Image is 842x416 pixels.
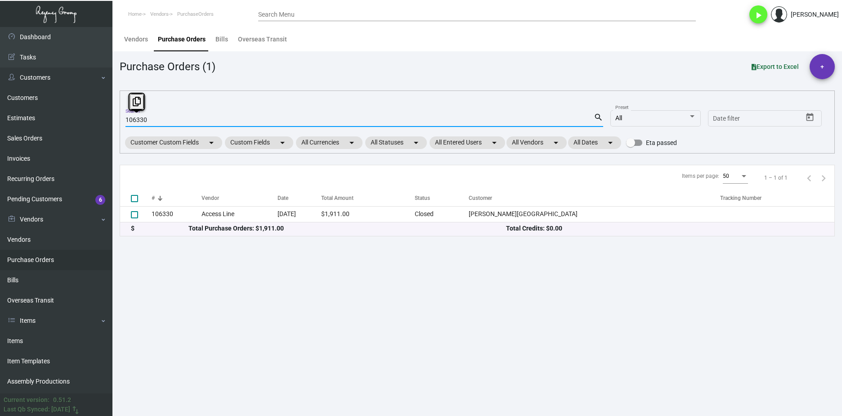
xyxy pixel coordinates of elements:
mat-icon: arrow_drop_down [605,137,616,148]
div: Total Amount [321,194,354,202]
i: Copy [133,97,141,106]
td: 106330 [152,206,202,222]
img: admin@bootstrapmaster.com [771,6,787,23]
td: Access Line [202,206,278,222]
div: [PERSON_NAME] [791,10,839,19]
span: Eta passed [646,137,677,148]
mat-icon: search [594,112,603,123]
div: 0.51.2 [53,395,71,405]
div: Total Amount [321,194,415,202]
mat-chip: All Currencies [296,136,363,149]
i: play_arrow [753,10,764,21]
div: Vendor [202,194,219,202]
span: PurchaseOrders [177,11,214,17]
button: + [810,54,835,79]
div: Status [415,194,430,202]
input: End date [748,115,792,122]
mat-select: Items per page: [723,173,748,180]
div: Overseas Transit [238,35,287,44]
mat-icon: arrow_drop_down [277,137,288,148]
div: Purchase Orders (1) [120,59,215,75]
div: Date [278,194,288,202]
td: [PERSON_NAME][GEOGRAPHIC_DATA] [469,206,720,222]
mat-icon: arrow_drop_down [411,137,421,148]
div: # [152,194,155,202]
td: $1,911.00 [321,206,415,222]
div: Bills [215,35,228,44]
div: Date [278,194,321,202]
mat-chip: All Entered Users [430,136,505,149]
div: Tracking Number [720,194,761,202]
div: Current version: [4,395,49,405]
span: All [615,114,622,122]
button: Open calendar [803,110,817,125]
div: Vendor [202,194,278,202]
span: 50 [723,173,729,179]
button: Previous page [802,171,816,185]
mat-icon: arrow_drop_down [551,137,561,148]
button: Export to Excel [744,59,806,75]
mat-chip: Customer Custom Fields [125,136,222,149]
mat-chip: All Dates [568,136,621,149]
td: Closed [415,206,469,222]
div: Tracking Number [720,194,834,202]
mat-chip: All Vendors [506,136,567,149]
div: Status [415,194,469,202]
div: Last Qb Synced: [DATE] [4,405,70,414]
input: Start date [713,115,741,122]
button: Next page [816,171,831,185]
td: [DATE] [278,206,321,222]
mat-icon: arrow_drop_down [346,137,357,148]
span: + [820,54,824,79]
div: # [152,194,202,202]
span: Export to Excel [752,63,799,70]
mat-chip: Custom Fields [225,136,293,149]
div: Purchase Orders [158,35,206,44]
div: Vendors [124,35,148,44]
div: Customer [469,194,720,202]
div: Items per page: [682,172,719,180]
mat-icon: arrow_drop_down [489,137,500,148]
mat-icon: arrow_drop_down [206,137,217,148]
div: 1 – 1 of 1 [764,174,788,182]
div: Total Purchase Orders: $1,911.00 [188,224,506,233]
button: play_arrow [749,5,767,23]
div: $ [131,224,188,233]
mat-chip: All Statuses [365,136,427,149]
span: Vendors [150,11,169,17]
div: Customer [469,194,492,202]
div: Total Credits: $0.00 [506,224,824,233]
span: Home [128,11,142,17]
